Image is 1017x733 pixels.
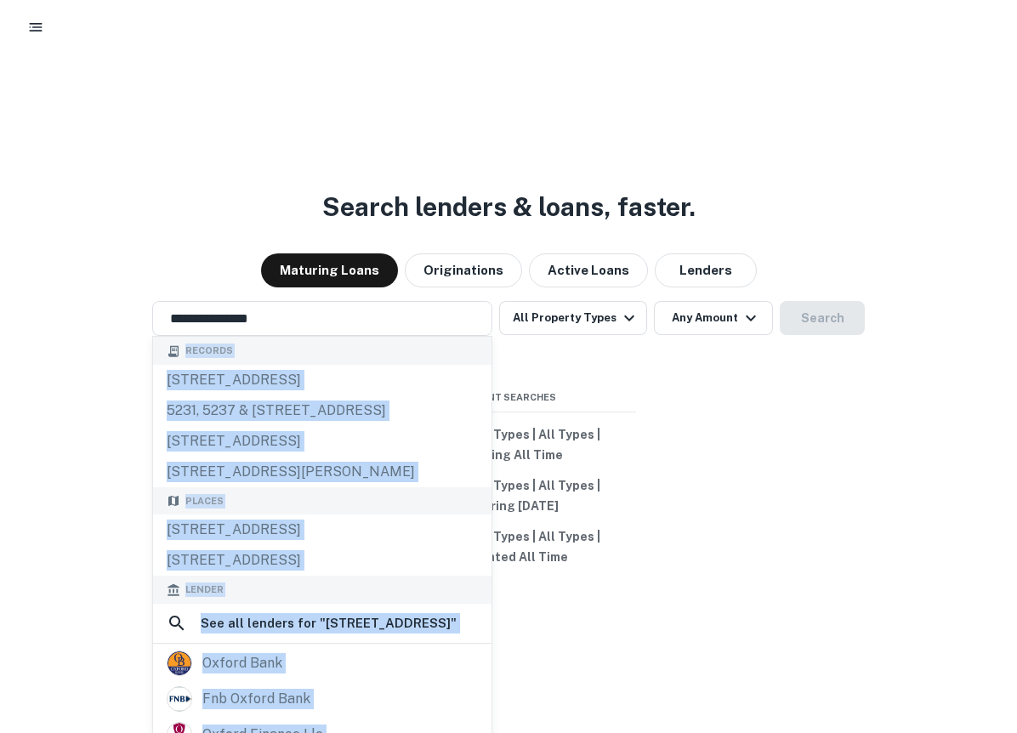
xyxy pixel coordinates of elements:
[153,514,491,545] div: [STREET_ADDRESS]
[185,494,224,509] span: Places
[202,686,310,712] div: fnb oxford bank
[153,681,491,717] a: fnb oxford bank
[655,253,757,287] button: Lenders
[529,253,648,287] button: Active Loans
[202,651,282,676] div: oxford bank
[261,253,398,287] button: Maturing Loans
[185,582,224,597] span: Lender
[168,687,191,711] img: picture
[654,301,773,335] button: Any Amount
[381,390,636,405] span: Recent Searches
[201,613,457,634] h6: See all lenders for " [STREET_ADDRESS] "
[153,457,491,487] div: [STREET_ADDRESS][PERSON_NAME]
[322,188,696,226] h3: Search lenders & loans, faster.
[381,470,636,521] button: All Property Types | All Types | Maturing [DATE]
[168,651,191,675] img: picture
[153,426,491,457] div: [STREET_ADDRESS]
[932,597,1017,679] iframe: Chat Widget
[381,419,636,470] button: All Property Types | All Types | Maturing All Time
[185,344,233,358] span: Records
[381,521,636,572] button: All Property Types | All Types | Originated All Time
[405,253,522,287] button: Originations
[153,395,491,426] div: 5231, 5237 & [STREET_ADDRESS]
[153,365,491,395] div: [STREET_ADDRESS]
[499,301,647,335] button: All Property Types
[153,545,491,576] div: [STREET_ADDRESS]
[153,645,491,681] a: oxford bank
